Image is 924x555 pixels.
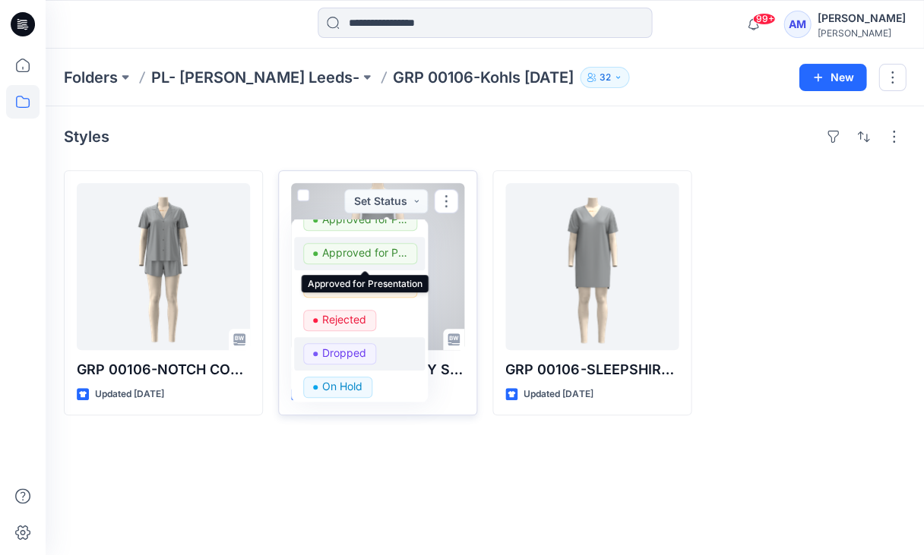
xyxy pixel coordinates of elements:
[580,67,629,88] button: 32
[291,183,464,350] a: 00106 TANK SHORTY SET_DEV
[77,183,250,350] a: GRP 00106-NOTCH COLLAR SHORTY SET_DEVELOPMENT
[64,67,118,88] a: Folders
[322,377,362,396] p: On Hold
[95,386,164,402] p: Updated [DATE]
[322,243,407,263] p: Approved for Presentation
[817,27,905,39] div: [PERSON_NAME]
[505,359,679,380] p: GRP 00106-SLEEPSHIRT_DEVELOPMENT
[322,310,366,330] p: Rejected
[77,359,250,380] p: GRP 00106-NOTCH COLLAR SHORTY SET_DEVELOPMENT
[322,276,407,296] p: Approved with corrections
[393,67,574,88] p: GRP 00106-Kohls [DATE]
[151,67,359,88] a: PL- [PERSON_NAME] Leeds-
[599,69,610,86] p: 32
[64,128,109,146] h4: Styles
[524,386,593,402] p: Updated [DATE]
[817,9,905,27] div: [PERSON_NAME]
[322,343,366,363] p: Dropped
[752,13,775,25] span: 99+
[505,183,679,350] a: GRP 00106-SLEEPSHIRT_DEVELOPMENT
[783,11,811,38] div: AM
[799,64,866,91] button: New
[322,210,407,229] p: Approved for Production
